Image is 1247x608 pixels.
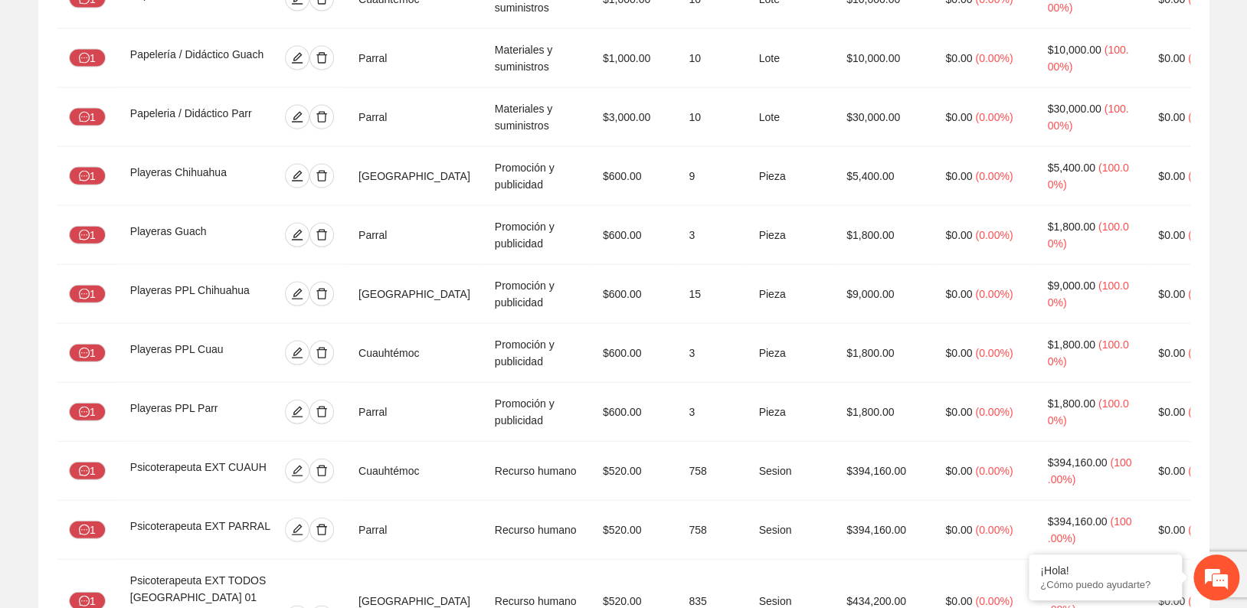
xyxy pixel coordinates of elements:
td: 758 [676,501,746,560]
span: edit [286,524,309,536]
button: message1 [69,49,106,67]
td: $600.00 [591,147,677,206]
button: message1 [69,226,106,244]
span: $394,160.00 [1047,456,1107,469]
span: $0.00 [1158,52,1185,64]
button: delete [309,223,334,247]
span: delete [310,465,333,477]
span: edit [286,52,309,64]
span: message [79,112,90,124]
span: $0.00 [945,170,972,182]
td: [GEOGRAPHIC_DATA] [346,265,483,324]
td: $394,160.00 [834,442,933,501]
span: $0.00 [1158,595,1185,607]
span: edit [286,111,309,123]
button: edit [285,341,309,365]
span: $0.00 [945,524,972,536]
td: Parral [346,206,483,265]
button: edit [285,223,309,247]
span: ( 0.00% ) [975,111,1013,123]
td: $1,800.00 [834,324,933,383]
span: message [79,596,90,608]
td: Recurso humano [483,501,591,560]
span: message [79,289,90,301]
div: Chatee con nosotros ahora [80,78,257,98]
span: message [79,171,90,183]
span: $1,800.00 [1047,397,1095,410]
td: Materiales y suministros [483,29,591,88]
span: $0.00 [945,52,972,64]
button: delete [309,341,334,365]
td: $30,000.00 [834,88,933,147]
td: Sesion [746,442,834,501]
td: $520.00 [591,501,677,560]
span: delete [310,524,333,536]
span: ( 0.00% ) [1188,111,1226,123]
td: 3 [676,324,746,383]
td: 9 [676,147,746,206]
span: $1,800.00 [1047,221,1095,233]
button: edit [285,105,309,129]
span: ( 0.00% ) [1188,170,1226,182]
button: edit [285,46,309,70]
button: edit [285,459,309,483]
td: $600.00 [591,383,677,442]
td: Lote [746,88,834,147]
div: Playeras Guach [130,223,246,247]
td: $1,000.00 [591,29,677,88]
span: $0.00 [1158,170,1185,182]
td: Parral [346,383,483,442]
span: $1,800.00 [1047,338,1095,351]
span: edit [286,347,309,359]
span: $0.00 [1158,524,1185,536]
button: delete [309,400,334,424]
span: delete [310,111,333,123]
button: message1 [69,344,106,362]
div: Psicoterapeuta EXT TODOS [GEOGRAPHIC_DATA] 01 [130,572,334,606]
span: message [79,525,90,537]
td: $1,800.00 [834,206,933,265]
span: ( 0.00% ) [975,288,1013,300]
span: ( 0.00% ) [1188,229,1226,241]
span: ( 0.00% ) [1188,406,1226,418]
span: ( 0.00% ) [975,52,1013,64]
td: 15 [676,265,746,324]
td: Materiales y suministros [483,88,591,147]
td: $394,160.00 [834,501,933,560]
span: $10,000.00 [1047,44,1101,56]
td: Lote [746,29,834,88]
span: $0.00 [945,465,972,477]
span: ( 0.00% ) [975,229,1013,241]
td: Parral [346,29,483,88]
div: Playeras Chihuahua [130,164,256,188]
span: edit [286,465,309,477]
td: [GEOGRAPHIC_DATA] [346,147,483,206]
span: $0.00 [1158,229,1185,241]
span: delete [310,52,333,64]
span: $0.00 [1158,465,1185,477]
td: Sesion [746,501,834,560]
td: Promoción y publicidad [483,206,591,265]
span: $0.00 [1158,288,1185,300]
span: ( 0.00% ) [975,406,1013,418]
span: $0.00 [945,288,972,300]
span: $0.00 [945,111,972,123]
td: $600.00 [591,265,677,324]
span: edit [286,229,309,241]
button: message1 [69,108,106,126]
span: ( 0.00% ) [975,595,1013,607]
td: 10 [676,88,746,147]
td: 3 [676,383,746,442]
button: delete [309,282,334,306]
span: $0.00 [945,595,972,607]
div: Playeras PPL Chihuahua [130,282,267,306]
td: Promoción y publicidad [483,324,591,383]
td: Pieza [746,265,834,324]
span: message [79,407,90,419]
button: message1 [69,403,106,421]
td: $3,000.00 [591,88,677,147]
span: $5,400.00 [1047,162,1095,174]
div: Playeras PPL Cuau [130,341,254,365]
td: $1,800.00 [834,383,933,442]
span: $30,000.00 [1047,103,1101,115]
